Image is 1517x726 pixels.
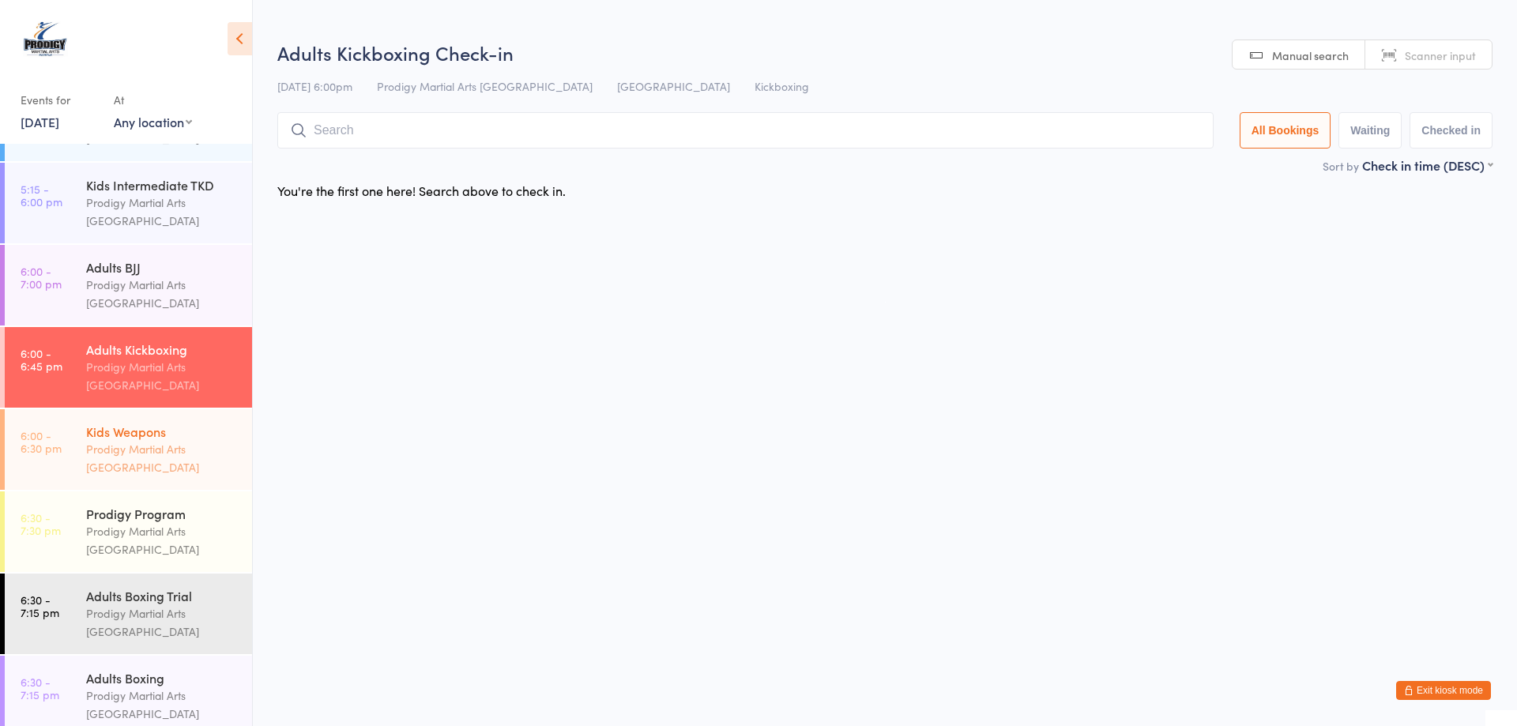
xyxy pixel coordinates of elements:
[277,78,352,94] span: [DATE] 6:00pm
[21,113,59,130] a: [DATE]
[21,593,59,619] time: 6:30 - 7:15 pm
[5,574,252,654] a: 6:30 -7:15 pmAdults Boxing TrialProdigy Martial Arts [GEOGRAPHIC_DATA]
[21,511,61,536] time: 6:30 - 7:30 pm
[86,440,239,476] div: Prodigy Martial Arts [GEOGRAPHIC_DATA]
[86,522,239,559] div: Prodigy Martial Arts [GEOGRAPHIC_DATA]
[21,429,62,454] time: 6:00 - 6:30 pm
[5,491,252,572] a: 6:30 -7:30 pmProdigy ProgramProdigy Martial Arts [GEOGRAPHIC_DATA]
[1272,47,1349,63] span: Manual search
[21,265,62,290] time: 6:00 - 7:00 pm
[277,112,1214,149] input: Search
[1410,112,1493,149] button: Checked in
[114,87,192,113] div: At
[377,78,593,94] span: Prodigy Martial Arts [GEOGRAPHIC_DATA]
[1362,156,1493,174] div: Check in time (DESC)
[5,327,252,408] a: 6:00 -6:45 pmAdults KickboxingProdigy Martial Arts [GEOGRAPHIC_DATA]
[5,409,252,490] a: 6:00 -6:30 pmKids WeaponsProdigy Martial Arts [GEOGRAPHIC_DATA]
[21,182,62,208] time: 5:15 - 6:00 pm
[1240,112,1331,149] button: All Bookings
[5,163,252,243] a: 5:15 -6:00 pmKids Intermediate TKDProdigy Martial Arts [GEOGRAPHIC_DATA]
[5,245,252,325] a: 6:00 -7:00 pmAdults BJJProdigy Martial Arts [GEOGRAPHIC_DATA]
[277,182,566,199] div: You're the first one here! Search above to check in.
[21,87,98,113] div: Events for
[86,587,239,604] div: Adults Boxing Trial
[86,423,239,440] div: Kids Weapons
[21,347,62,372] time: 6:00 - 6:45 pm
[86,604,239,641] div: Prodigy Martial Arts [GEOGRAPHIC_DATA]
[277,39,1493,66] h2: Adults Kickboxing Check-in
[86,687,239,723] div: Prodigy Martial Arts [GEOGRAPHIC_DATA]
[86,194,239,230] div: Prodigy Martial Arts [GEOGRAPHIC_DATA]
[86,669,239,687] div: Adults Boxing
[617,78,730,94] span: [GEOGRAPHIC_DATA]
[21,675,59,701] time: 6:30 - 7:15 pm
[16,12,75,71] img: Prodigy Martial Arts Seven Hills
[1323,158,1359,174] label: Sort by
[755,78,809,94] span: Kickboxing
[86,505,239,522] div: Prodigy Program
[1405,47,1476,63] span: Scanner input
[1396,681,1491,700] button: Exit kiosk mode
[86,340,239,358] div: Adults Kickboxing
[86,358,239,394] div: Prodigy Martial Arts [GEOGRAPHIC_DATA]
[114,113,192,130] div: Any location
[86,258,239,276] div: Adults BJJ
[1338,112,1402,149] button: Waiting
[86,176,239,194] div: Kids Intermediate TKD
[86,276,239,312] div: Prodigy Martial Arts [GEOGRAPHIC_DATA]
